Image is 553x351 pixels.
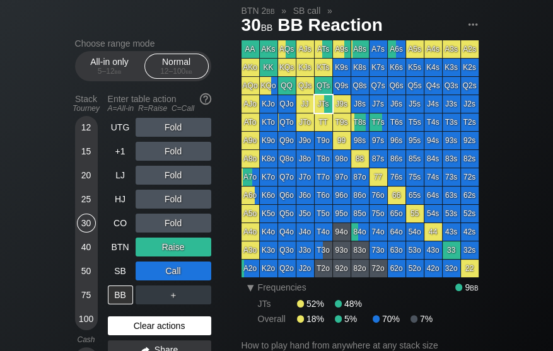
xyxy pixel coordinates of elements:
[296,59,314,76] div: KJs
[370,95,387,113] div: J7s
[351,95,369,113] div: J8s
[388,95,405,113] div: J6s
[242,132,259,149] div: A9o
[370,77,387,95] div: Q7s
[406,260,424,277] div: 52o
[296,77,314,95] div: QJs
[258,299,297,309] div: JTs
[424,132,442,149] div: 94s
[108,118,133,137] div: UTG
[461,205,479,222] div: 52s
[296,223,314,241] div: J4o
[406,95,424,113] div: J5s
[406,113,424,131] div: T5s
[260,168,277,186] div: K7o
[424,187,442,204] div: 64s
[278,113,296,131] div: QTo
[260,59,277,76] div: KK
[108,166,133,185] div: LJ
[278,223,296,241] div: Q4o
[108,262,133,280] div: SB
[260,40,277,58] div: AKs
[333,59,351,76] div: K9s
[81,54,139,78] div: All-in only
[296,95,314,113] div: JJ
[296,241,314,259] div: J3o
[443,241,460,259] div: 33
[388,113,405,131] div: T6s
[333,205,351,222] div: 95o
[443,260,460,277] div: 32o
[461,95,479,113] div: J2s
[443,168,460,186] div: 73s
[258,282,306,292] span: Frequencies
[370,168,387,186] div: 77
[77,262,96,280] div: 50
[108,238,133,256] div: BTN
[333,40,351,58] div: A9s
[443,150,460,168] div: 83s
[261,20,273,33] span: bb
[108,142,133,161] div: +1
[315,95,332,113] div: JTs
[240,16,275,37] span: 30
[370,113,387,131] div: T7s
[242,241,259,259] div: A3o
[108,214,133,233] div: CO
[242,187,259,204] div: A6o
[315,241,332,259] div: T3o
[333,260,351,277] div: 92o
[461,168,479,186] div: 72s
[260,77,277,95] div: KQo
[351,59,369,76] div: K8s
[461,59,479,76] div: K2s
[333,223,351,241] div: 94o
[77,118,96,137] div: 12
[320,6,339,16] span: »
[388,205,405,222] div: 65o
[242,340,473,350] h2: How to play hand from anywhere at any stack size
[275,6,293,16] span: »
[315,40,332,58] div: ATs
[461,150,479,168] div: 82s
[315,187,332,204] div: T6o
[443,187,460,204] div: 63s
[260,187,277,204] div: K6o
[296,205,314,222] div: J5o
[388,132,405,149] div: 96s
[260,241,277,259] div: K3o
[333,187,351,204] div: 96o
[291,5,323,16] span: SB call
[77,309,96,328] div: 100
[470,282,478,292] span: bb
[258,314,297,324] div: Overall
[406,77,424,95] div: Q5s
[424,241,442,259] div: 43o
[370,59,387,76] div: K7s
[466,18,480,32] img: ellipsis.fd386fe8.svg
[406,241,424,259] div: 53o
[278,205,296,222] div: Q5o
[108,316,211,335] div: Clear actions
[335,299,362,309] div: 48%
[370,150,387,168] div: 87s
[266,6,274,16] span: bb
[333,150,351,168] div: 98o
[388,260,405,277] div: 62o
[406,205,424,222] div: 55
[443,77,460,95] div: Q3s
[136,285,211,304] div: ＋
[461,40,479,58] div: A2s
[260,113,277,131] div: KTo
[406,132,424,149] div: 95s
[315,113,332,131] div: TT
[443,132,460,149] div: 93s
[315,59,332,76] div: KTs
[199,92,212,106] img: help.32db89a4.svg
[351,132,369,149] div: 98s
[278,59,296,76] div: KQs
[136,214,211,233] div: Fold
[242,223,259,241] div: A4o
[373,314,410,324] div: 70%
[150,67,203,76] div: 12 – 100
